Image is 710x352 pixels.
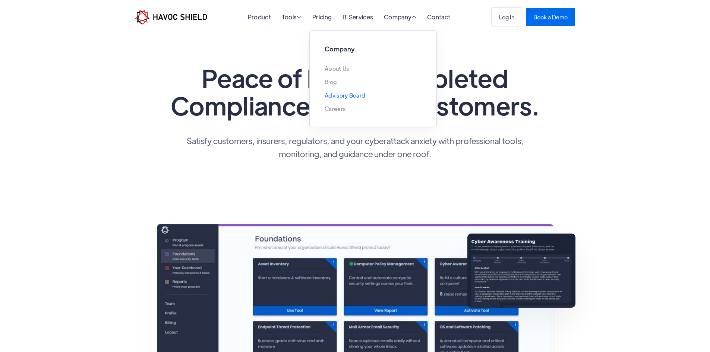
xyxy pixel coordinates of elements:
p: Satisfy customers, insurers, regulators, and your cyberattack anxiety with professional tools, mo... [169,134,542,160]
img: Havoc Shield logo [135,10,207,25]
div: Tools [282,14,302,21]
a: Careers [325,106,345,112]
iframe: Chat Widget [586,272,710,352]
div: Company [384,14,417,21]
a: Advisory Board [325,92,365,98]
a: Contact [427,13,450,21]
nav: Company [309,21,437,127]
div: Tools [282,14,302,21]
a: Log In [491,7,522,26]
a: Blog [325,79,337,85]
h2: Company [325,45,422,53]
h1: Peace of Mind. Completed Compliance. Happy Customers. [169,64,542,119]
img: Cyber awareness training graphic [467,234,575,308]
a: Product [248,13,271,21]
a: Book a Demo [526,8,575,26]
span:  [297,14,302,20]
a: IT Services [343,13,373,21]
a: Pricing [312,13,332,21]
a: home [135,10,207,25]
span:  [411,14,416,20]
div: Company [384,14,417,21]
a: About Us [325,66,349,72]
